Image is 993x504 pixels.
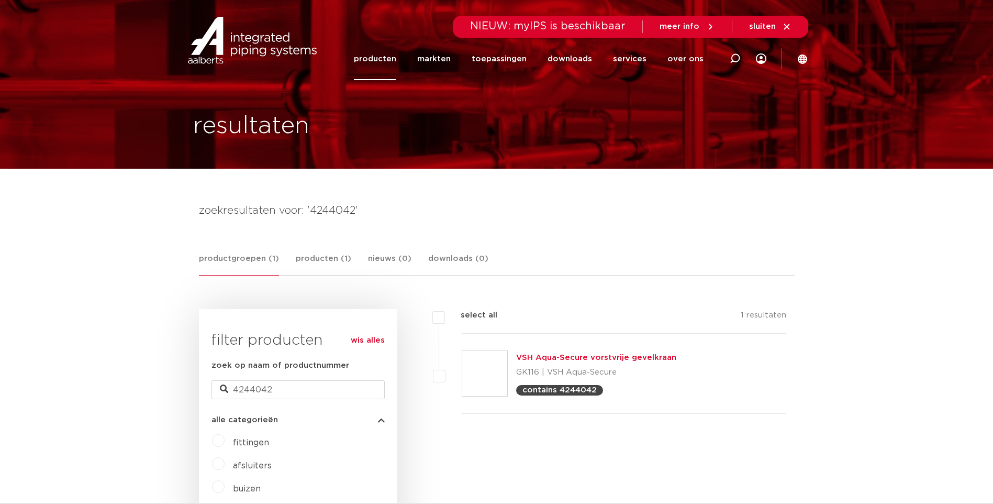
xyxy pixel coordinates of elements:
[660,22,715,31] a: meer info
[613,38,646,80] a: services
[749,22,791,31] a: sluiten
[211,416,278,424] span: alle categorieën
[516,354,676,361] a: VSH Aqua-Secure vorstvrije gevelkraan
[193,109,309,143] h1: resultaten
[199,202,795,219] h4: zoekresultaten voor: '4244042'
[354,38,396,80] a: producten
[470,21,626,31] span: NIEUW: myIPS is beschikbaar
[296,253,351,275] a: producten (1)
[233,439,269,447] a: fittingen
[368,253,411,275] a: nieuws (0)
[660,23,699,30] span: meer info
[472,38,527,80] a: toepassingen
[667,38,704,80] a: over ons
[417,38,451,80] a: markten
[233,462,272,470] a: afsluiters
[211,330,385,351] h3: filter producten
[354,38,704,80] nav: Menu
[462,351,507,396] img: Thumbnail for VSH Aqua-Secure vorstvrije gevelkraan
[516,364,676,381] p: GK116 | VSH Aqua-Secure
[211,416,385,424] button: alle categorieën
[199,253,279,276] a: productgroepen (1)
[522,386,597,394] p: contains 4244042
[548,38,592,80] a: downloads
[756,38,766,80] div: my IPS
[233,485,261,493] a: buizen
[428,253,488,275] a: downloads (0)
[211,359,349,372] label: zoek op naam of productnummer
[749,23,776,30] span: sluiten
[351,334,385,347] a: wis alles
[741,309,786,325] p: 1 resultaten
[211,380,385,399] input: zoeken
[445,309,497,322] label: select all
